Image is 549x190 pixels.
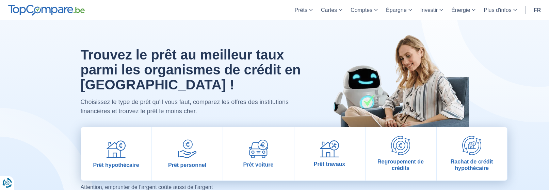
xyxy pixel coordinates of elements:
img: Prêt personnel [178,139,197,158]
span: Prêt travaux [314,161,345,167]
span: Prêt personnel [168,162,206,168]
img: Regroupement de crédits [391,136,410,155]
h1: Trouvez le prêt au meilleur taux parmi les organismes de crédit en [GEOGRAPHIC_DATA] ! [81,47,303,92]
a: Rachat de crédit hypothécaire [437,127,507,180]
a: Prêt voiture [223,127,294,180]
span: Prêt voiture [243,161,274,168]
a: Prêt personnel [152,127,223,180]
img: Prêt voiture [249,140,268,158]
span: Prêt hypothécaire [93,162,139,168]
a: Prêt hypothécaire [81,127,151,180]
span: Regroupement de crédits [368,158,433,171]
img: Rachat de crédit hypothécaire [462,136,481,155]
a: Prêt travaux [294,127,365,180]
img: image-hero [319,20,469,151]
img: Prêt hypothécaire [107,139,126,158]
img: Prêt travaux [320,140,339,158]
a: Regroupement de crédits [366,127,436,180]
img: TopCompare [8,5,85,16]
p: Choisissez le type de prêt qu'il vous faut, comparez les offres des institutions financières et t... [81,98,303,116]
span: Rachat de crédit hypothécaire [439,158,504,171]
